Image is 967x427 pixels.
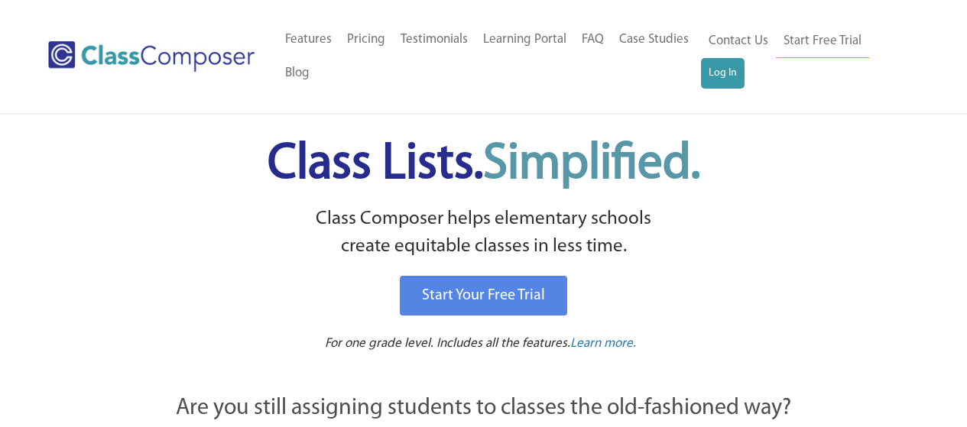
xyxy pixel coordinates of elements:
[570,335,636,354] a: Learn more.
[325,337,570,350] span: For one grade level. Includes all the features.
[393,23,475,57] a: Testimonials
[701,24,776,58] a: Contact Us
[701,58,745,89] a: Log In
[570,337,636,350] span: Learn more.
[422,288,545,303] span: Start Your Free Trial
[612,23,696,57] a: Case Studies
[94,392,874,425] p: Are you still assigning students to classes the old-fashioned way?
[277,57,317,90] a: Blog
[268,140,700,189] span: Class Lists.
[277,23,339,57] a: Features
[574,23,612,57] a: FAQ
[48,41,255,72] img: Class Composer
[701,24,907,89] nav: Header Menu
[483,140,700,189] span: Simplified.
[92,205,876,261] p: Class Composer helps elementary schools create equitable classes in less time.
[277,23,701,90] nav: Header Menu
[400,276,567,315] a: Start Your Free Trial
[776,24,869,59] a: Start Free Trial
[475,23,574,57] a: Learning Portal
[339,23,393,57] a: Pricing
